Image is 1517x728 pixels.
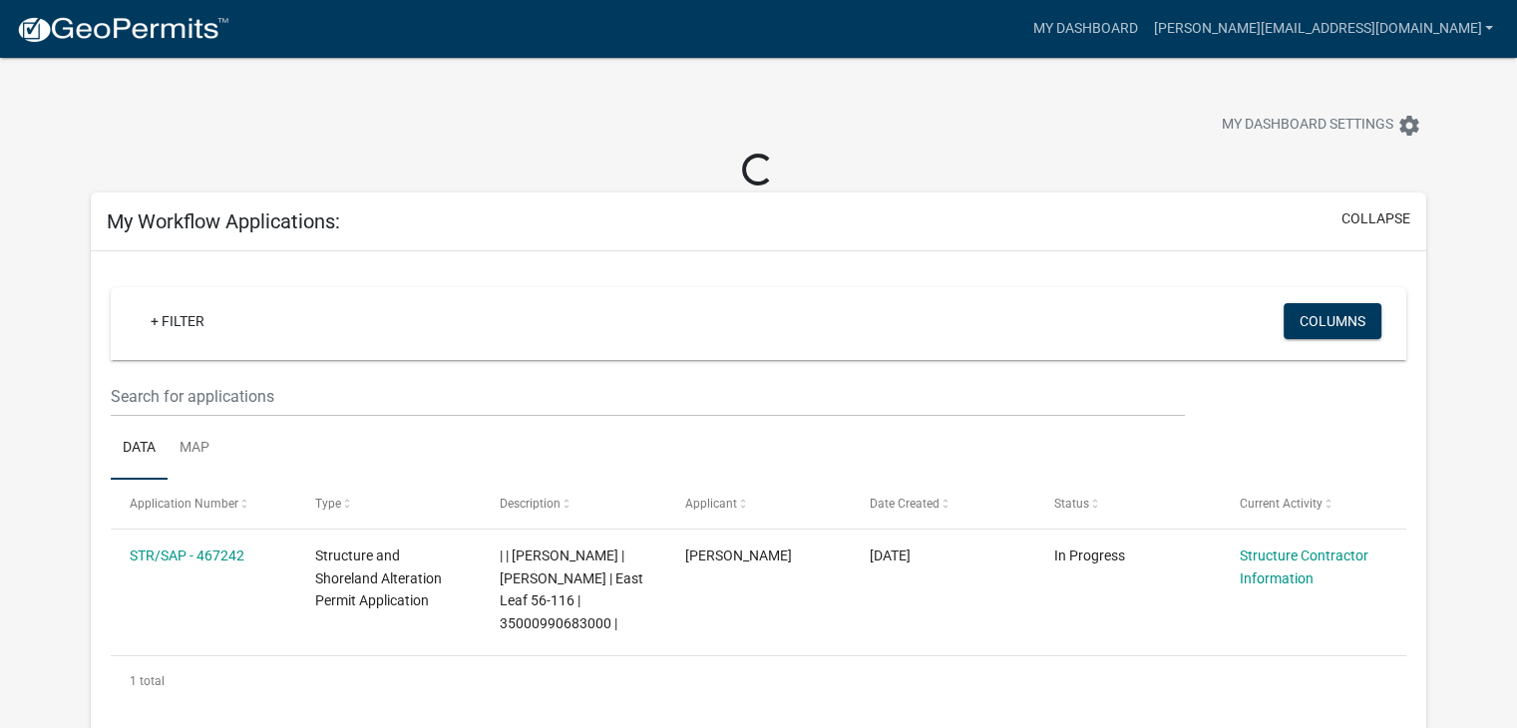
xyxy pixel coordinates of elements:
datatable-header-cell: Date Created [851,480,1035,528]
span: Application Number [130,497,238,511]
a: [PERSON_NAME][EMAIL_ADDRESS][DOMAIN_NAME] [1145,10,1501,48]
input: Search for applications [111,376,1185,417]
span: | | MARY JO VESKRNA | DANIEL F VESKRNA | East Leaf 56-116 | 35000990683000 | [500,547,643,631]
a: Data [111,417,168,481]
span: My Dashboard Settings [1222,114,1393,138]
button: Columns [1284,303,1381,339]
datatable-header-cell: Description [481,480,665,528]
span: Date Created [870,497,940,511]
span: Status [1054,497,1089,511]
datatable-header-cell: Type [295,480,480,528]
span: Description [500,497,561,511]
span: 08/21/2025 [870,547,911,563]
span: Type [315,497,341,511]
div: collapse [91,251,1426,726]
div: 1 total [111,656,1406,706]
button: My Dashboard Settingssettings [1206,106,1437,145]
a: My Dashboard [1024,10,1145,48]
span: Applicant [685,497,737,511]
h5: My Workflow Applications: [107,209,340,233]
span: In Progress [1054,547,1125,563]
datatable-header-cell: Application Number [111,480,295,528]
a: Structure Contractor Information [1240,547,1368,586]
a: STR/SAP - 467242 [130,547,244,563]
datatable-header-cell: Current Activity [1221,480,1405,528]
datatable-header-cell: Applicant [665,480,850,528]
button: collapse [1341,208,1410,229]
datatable-header-cell: Status [1035,480,1220,528]
span: Dan Veskrna [685,547,792,563]
a: Map [168,417,221,481]
a: + Filter [135,303,220,339]
i: settings [1397,114,1421,138]
span: Current Activity [1240,497,1323,511]
span: Structure and Shoreland Alteration Permit Application [315,547,442,609]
